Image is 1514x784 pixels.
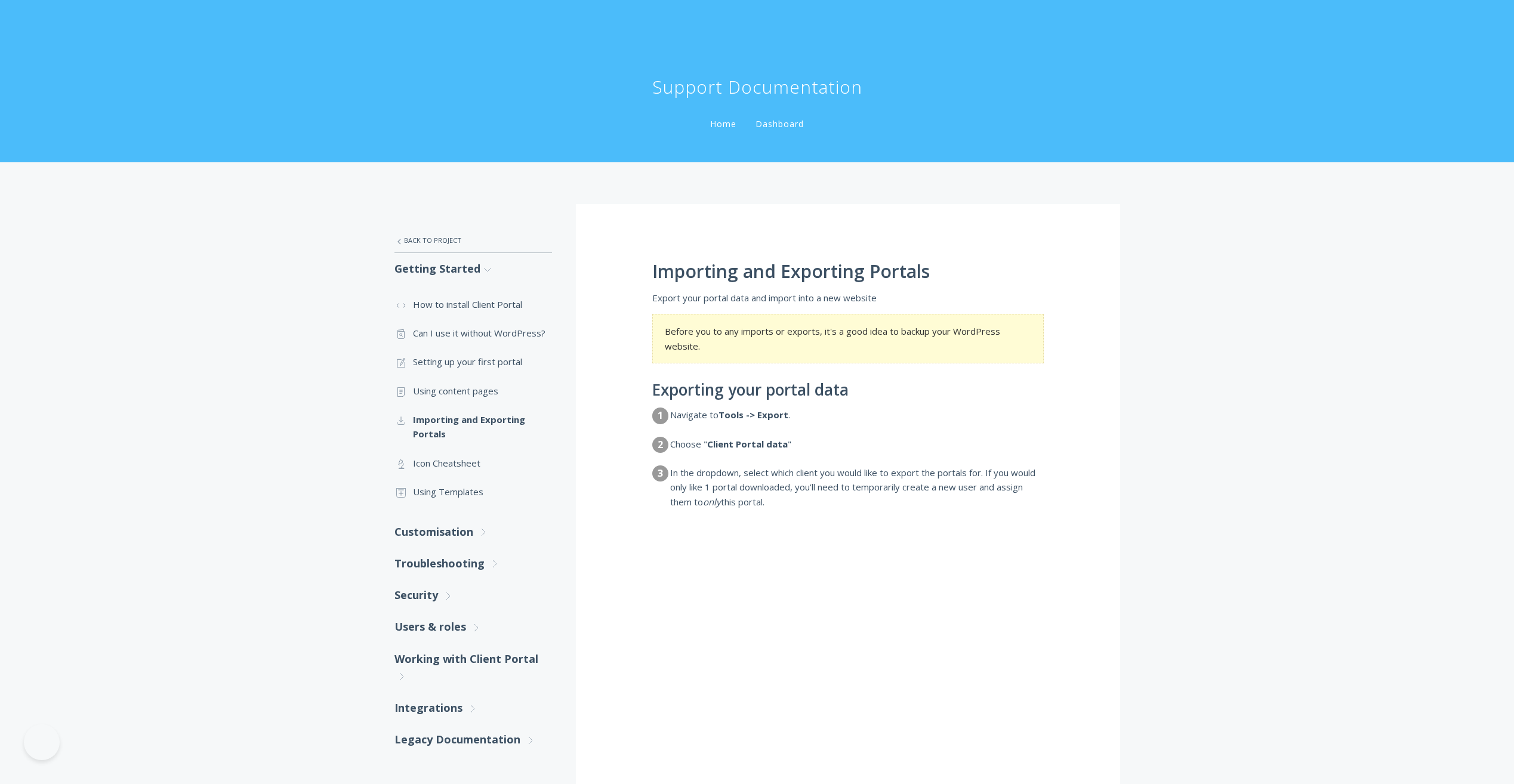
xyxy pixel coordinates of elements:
[652,261,1044,282] h1: Importing and Exporting Portals
[652,291,1044,305] p: Export your portal data and import into a new website
[24,724,60,760] iframe: Toggle Customer Support
[394,449,552,477] a: Icon Cheatsheet
[753,118,806,129] a: Dashboard
[670,408,1044,433] dd: Navigate to .
[394,516,552,548] a: Customisation
[394,477,552,506] a: Using Templates
[394,253,552,285] a: Getting Started
[394,228,552,253] a: Back to Project
[652,314,1044,363] section: Before you to any imports or exports, it's a good idea to backup your WordPress website.
[703,496,721,508] em: only
[394,579,552,611] a: Security
[652,408,668,424] dt: 1
[707,438,788,450] strong: Client Portal data
[652,381,1044,399] h2: Exporting your portal data
[394,347,552,376] a: Setting up your first portal
[670,437,1044,462] dd: Choose " "
[652,75,862,99] h1: Support Documentation
[394,692,552,724] a: Integrations
[719,409,788,421] strong: Tools -> Export
[394,724,552,755] a: Legacy Documentation
[394,643,552,693] a: Working with Client Portal
[394,376,552,405] a: Using content pages
[394,548,552,579] a: Troubleshooting
[652,465,668,481] dt: 3
[708,118,739,129] a: Home
[394,405,552,449] a: Importing and Exporting Portals
[394,290,552,319] a: How to install Client Portal
[394,319,552,347] a: Can I use it without WordPress?
[394,611,552,643] a: Users & roles
[652,437,668,453] dt: 2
